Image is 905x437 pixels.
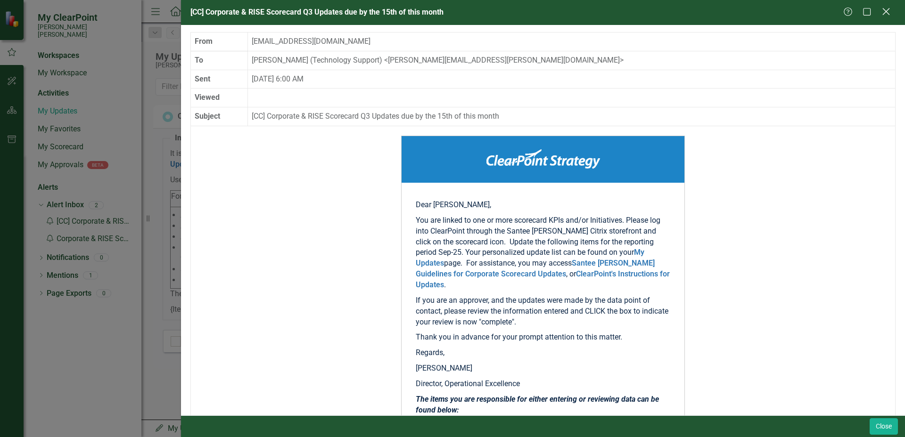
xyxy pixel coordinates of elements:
[416,215,670,291] p: You are linked to one or more scorecard KPIs and/or Initiatives. Please log into ClearPoint throu...
[248,70,896,89] td: [DATE] 6:00 AM
[248,107,896,126] td: [CC] Corporate & RISE Scorecard Q3 Updates due by the 15th of this month
[384,56,388,65] span: <
[191,107,248,126] th: Subject
[416,395,659,414] strong: The items you are responsible for either entering or reviewing data can be found below:
[416,295,670,328] p: If you are an approver, and the updates were made by the data point of contact, please review the...
[416,200,670,210] p: Dear [PERSON_NAME],
[191,51,248,70] th: To
[870,418,898,435] button: Close
[416,379,670,389] p: Director, Operational Excellence
[620,56,624,65] span: >
[416,348,670,358] p: Regards,
[248,32,896,51] td: [EMAIL_ADDRESS][DOMAIN_NAME]
[191,89,248,107] th: Viewed
[190,8,444,16] span: [CC] Corporate & RISE Scorecard Q3 Updates due by the 15th of this month
[248,51,896,70] td: [PERSON_NAME] (Technology Support) [PERSON_NAME][EMAIL_ADDRESS][PERSON_NAME][DOMAIN_NAME]
[486,149,600,169] img: ClearPoint Strategy
[416,269,670,289] a: ClearPoint's Instructions for Updates
[416,332,670,343] p: Thank you in advance for your prompt attention to this matter.
[416,363,670,374] p: [PERSON_NAME]
[191,70,248,89] th: Sent
[191,32,248,51] th: From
